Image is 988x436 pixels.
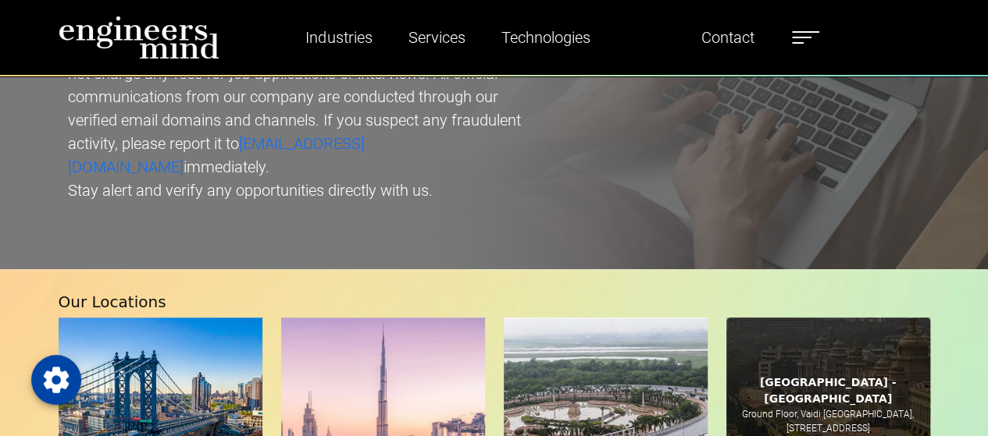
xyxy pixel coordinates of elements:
[738,374,918,407] div: [GEOGRAPHIC_DATA] - [GEOGRAPHIC_DATA]
[494,19,596,55] a: Technologies
[786,421,870,435] p: [STREET_ADDRESS]
[695,19,761,55] a: Contact
[401,19,471,55] a: Services
[68,15,544,179] p: We have been made aware of fraudulent entities offering fake job opportunities in the name of Eng...
[68,134,365,176] a: [EMAIL_ADDRESS][DOMAIN_NAME]
[59,292,930,311] h5: Our Locations
[299,19,378,55] a: Industries
[742,407,914,421] p: Ground Floor, Vaidi [GEOGRAPHIC_DATA],
[68,179,544,202] p: Stay alert and verify any opportunities directly with us.
[59,16,219,59] img: logo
